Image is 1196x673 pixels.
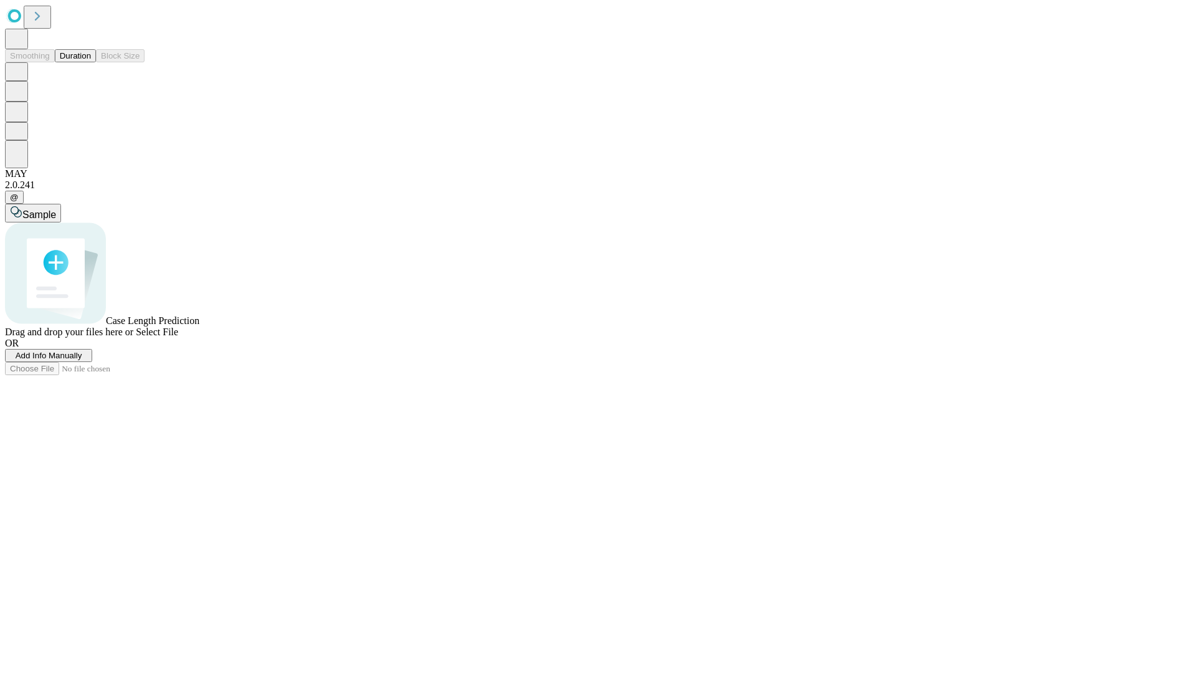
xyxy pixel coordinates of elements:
[106,315,199,326] span: Case Length Prediction
[5,349,92,362] button: Add Info Manually
[5,168,1191,179] div: MAY
[5,191,24,204] button: @
[5,327,133,337] span: Drag and drop your files here or
[136,327,178,337] span: Select File
[5,49,55,62] button: Smoothing
[10,193,19,202] span: @
[5,204,61,222] button: Sample
[55,49,96,62] button: Duration
[22,209,56,220] span: Sample
[16,351,82,360] span: Add Info Manually
[5,338,19,348] span: OR
[96,49,145,62] button: Block Size
[5,179,1191,191] div: 2.0.241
